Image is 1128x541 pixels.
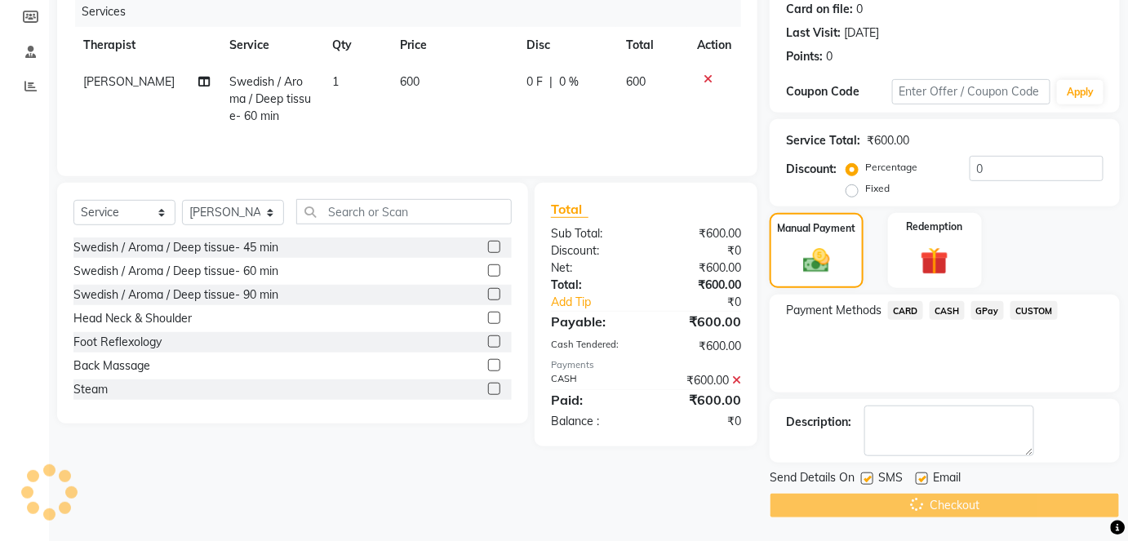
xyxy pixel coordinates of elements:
div: CASH [539,372,646,389]
div: Discount: [786,161,837,178]
img: _cash.svg [795,246,838,277]
div: Sub Total: [539,225,646,242]
div: Points: [786,48,823,65]
span: [PERSON_NAME] [83,74,175,89]
div: [DATE] [844,24,879,42]
div: Card on file: [786,1,853,18]
span: Payment Methods [786,302,882,319]
span: 600 [626,74,646,89]
div: Payable: [539,312,646,331]
span: 0 F [526,73,543,91]
div: Back Massage [73,357,150,375]
span: Send Details On [770,469,855,490]
input: Enter Offer / Coupon Code [892,79,1051,104]
span: CASH [930,301,965,320]
div: Balance : [539,413,646,430]
div: 0 [826,48,833,65]
label: Redemption [907,220,963,234]
span: CUSTOM [1010,301,1058,320]
span: Email [933,469,961,490]
div: ₹600.00 [646,390,753,410]
a: Add Tip [539,294,664,311]
img: _gift.svg [912,244,957,279]
span: Swedish / Aroma / Deep tissue- 60 min [230,74,312,123]
div: Swedish / Aroma / Deep tissue- 90 min [73,286,278,304]
div: 0 [856,1,863,18]
th: Qty [322,27,390,64]
th: Total [616,27,687,64]
button: Apply [1057,80,1104,104]
label: Fixed [865,181,890,196]
div: Service Total: [786,132,860,149]
span: 0 % [559,73,579,91]
div: ₹600.00 [646,277,753,294]
label: Percentage [865,160,917,175]
th: Disc [517,27,617,64]
div: Swedish / Aroma / Deep tissue- 45 min [73,239,278,256]
div: Last Visit: [786,24,841,42]
div: Foot Reflexology [73,334,162,351]
div: Payments [551,358,741,372]
span: SMS [878,469,903,490]
div: ₹600.00 [646,312,753,331]
div: Head Neck & Shoulder [73,310,192,327]
div: ₹600.00 [646,338,753,355]
div: ₹600.00 [646,259,753,277]
div: ₹600.00 [646,225,753,242]
div: ₹600.00 [646,372,753,389]
span: 1 [332,74,339,89]
div: ₹0 [646,242,753,259]
input: Search or Scan [296,199,512,224]
div: Cash Tendered: [539,338,646,355]
div: ₹600.00 [867,132,909,149]
div: Net: [539,259,646,277]
span: GPay [971,301,1005,320]
th: Price [390,27,516,64]
span: 600 [400,74,420,89]
div: ₹0 [664,294,753,311]
div: Paid: [539,390,646,410]
div: Discount: [539,242,646,259]
div: Steam [73,381,108,398]
span: Total [551,201,588,218]
div: Description: [786,414,851,431]
th: Action [687,27,741,64]
div: Coupon Code [786,83,892,100]
div: Total: [539,277,646,294]
th: Service [220,27,322,64]
div: ₹0 [646,413,753,430]
div: Swedish / Aroma / Deep tissue- 60 min [73,263,278,280]
span: CARD [888,301,923,320]
span: | [549,73,553,91]
th: Therapist [73,27,220,64]
label: Manual Payment [777,221,855,236]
